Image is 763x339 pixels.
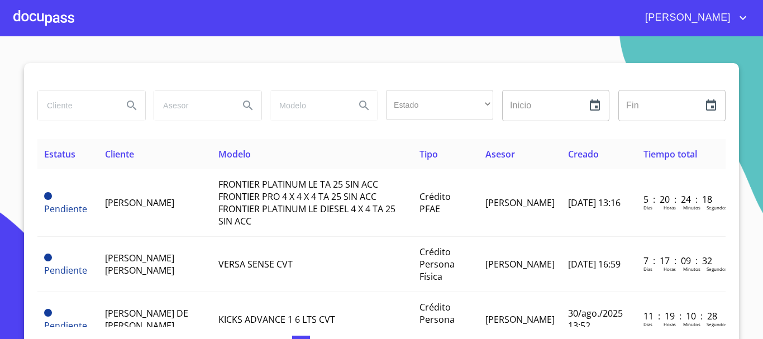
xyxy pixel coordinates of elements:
p: 11 : 19 : 10 : 28 [643,310,719,322]
span: Crédito PFAE [419,190,451,215]
p: Minutos [683,204,700,211]
span: [PERSON_NAME] [PERSON_NAME] [105,252,174,276]
p: Horas [664,321,676,327]
span: Pendiente [44,309,52,317]
span: Tiempo total [643,148,697,160]
span: [DATE] 13:16 [568,197,621,209]
span: Pendiente [44,319,87,332]
span: [PERSON_NAME] [485,313,555,326]
span: [PERSON_NAME] [637,9,736,27]
span: Pendiente [44,192,52,200]
input: search [270,90,346,121]
span: Asesor [485,148,515,160]
p: 5 : 20 : 24 : 18 [643,193,719,206]
p: Horas [664,204,676,211]
p: Segundos [707,204,727,211]
div: ​ [386,90,493,120]
span: 30/ago./2025 13:52 [568,307,623,332]
span: Estatus [44,148,75,160]
span: Cliente [105,148,134,160]
p: Dias [643,266,652,272]
span: Crédito Persona Física [419,301,455,338]
button: Search [235,92,261,119]
p: 7 : 17 : 09 : 32 [643,255,719,267]
p: Minutos [683,321,700,327]
p: Segundos [707,266,727,272]
p: Segundos [707,321,727,327]
span: Crédito Persona Física [419,246,455,283]
span: [PERSON_NAME] [105,197,174,209]
span: Modelo [218,148,251,160]
button: account of current user [637,9,750,27]
p: Minutos [683,266,700,272]
input: search [154,90,230,121]
button: Search [118,92,145,119]
span: VERSA SENSE CVT [218,258,293,270]
button: Search [351,92,378,119]
span: [PERSON_NAME] DE [PERSON_NAME] [105,307,188,332]
p: Horas [664,266,676,272]
span: [DATE] 16:59 [568,258,621,270]
span: Pendiente [44,254,52,261]
p: Dias [643,204,652,211]
span: Pendiente [44,203,87,215]
span: [PERSON_NAME] [485,197,555,209]
span: KICKS ADVANCE 1 6 LTS CVT [218,313,335,326]
span: Creado [568,148,599,160]
span: Pendiente [44,264,87,276]
p: Dias [643,321,652,327]
span: FRONTIER PLATINUM LE TA 25 SIN ACC FRONTIER PRO 4 X 4 X 4 TA 25 SIN ACC FRONTIER PLATINUM LE DIES... [218,178,395,227]
span: Tipo [419,148,438,160]
span: [PERSON_NAME] [485,258,555,270]
input: search [38,90,114,121]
